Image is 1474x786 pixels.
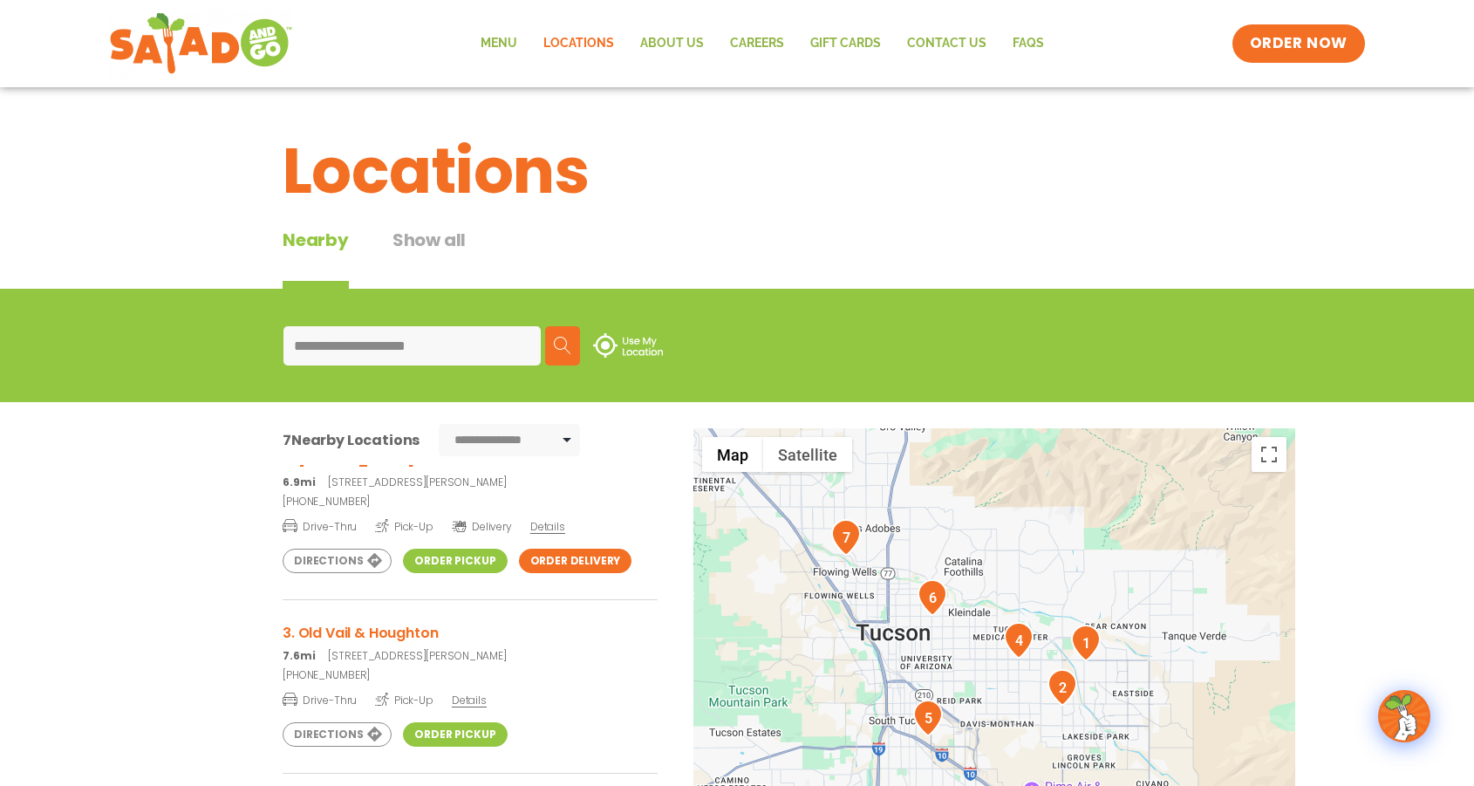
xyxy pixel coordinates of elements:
[894,24,1000,64] a: Contact Us
[283,687,658,708] a: Drive-Thru Pick-Up Details
[717,24,797,64] a: Careers
[1232,24,1365,63] a: ORDER NOW
[283,227,509,289] div: Tabbed content
[283,494,658,509] a: [PHONE_NUMBER]
[530,519,565,534] span: Details
[283,622,658,664] a: 3. Old Vail & Houghton 7.6mi[STREET_ADDRESS][PERSON_NAME]
[283,475,315,489] strong: 6.9mi
[702,437,763,472] button: Show street map
[1252,437,1286,472] button: Toggle fullscreen view
[593,333,663,358] img: use-location.svg
[797,24,894,64] a: GIFT CARDS
[831,519,861,556] div: 7
[283,475,658,490] p: [STREET_ADDRESS][PERSON_NAME]
[1047,669,1077,706] div: 2
[403,549,507,573] a: Order Pickup
[554,337,571,354] img: search.svg
[283,691,357,708] span: Drive-Thru
[467,24,530,64] a: Menu
[763,437,852,472] button: Show satellite imagery
[1004,622,1034,659] div: 4
[1071,625,1101,661] div: 1
[283,517,357,535] span: Drive-Thru
[519,549,632,573] a: Order Delivery
[452,519,512,535] span: Delivery
[283,648,315,663] strong: 7.6mi
[283,227,349,289] div: Nearby
[1250,33,1348,54] span: ORDER NOW
[283,429,420,451] div: Nearby Locations
[918,579,947,616] div: 6
[627,24,717,64] a: About Us
[530,24,627,64] a: Locations
[1380,692,1429,741] img: wpChatIcon
[467,24,1057,64] nav: Menu
[283,549,392,573] a: Directions
[283,430,291,450] span: 7
[375,517,433,535] span: Pick-Up
[283,648,658,664] p: [STREET_ADDRESS][PERSON_NAME]
[403,722,507,747] a: Order Pickup
[283,448,658,490] a: 2. [PERSON_NAME] & 22nd St 6.9mi[STREET_ADDRESS][PERSON_NAME]
[283,622,658,644] h3: 3. Old Vail & Houghton
[283,513,658,535] a: Drive-Thru Pick-Up Delivery Details
[283,722,392,747] a: Directions
[283,124,1191,218] h1: Locations
[375,691,433,708] span: Pick-Up
[109,9,293,79] img: new-SAG-logo-768×292
[913,700,943,736] div: 5
[1000,24,1057,64] a: FAQs
[452,693,487,707] span: Details
[392,227,466,289] button: Show all
[283,667,658,683] a: [PHONE_NUMBER]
